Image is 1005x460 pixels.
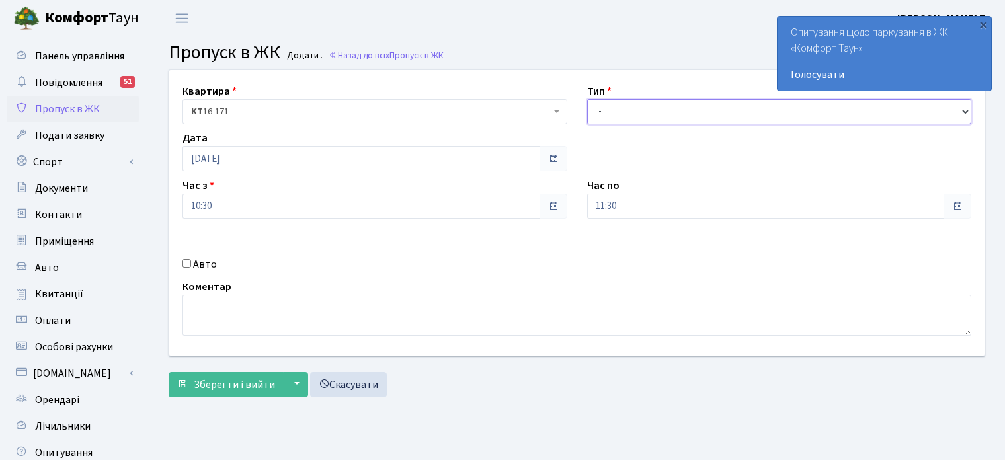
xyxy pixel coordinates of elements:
a: Документи [7,175,139,202]
a: Панель управління [7,43,139,69]
span: Орендарі [35,393,79,407]
span: Авто [35,260,59,275]
span: Документи [35,181,88,196]
span: Пропуск в ЖК [35,102,100,116]
a: Пропуск в ЖК [7,96,139,122]
label: Тип [587,83,612,99]
span: Особові рахунки [35,340,113,354]
a: [DOMAIN_NAME] [7,360,139,387]
b: Комфорт [45,7,108,28]
span: Опитування [35,445,93,460]
span: Таун [45,7,139,30]
label: Час з [182,178,214,194]
button: Переключити навігацію [165,7,198,29]
span: Повідомлення [35,75,102,90]
a: Авто [7,254,139,281]
a: Голосувати [791,67,978,83]
label: Дата [182,130,208,146]
label: Авто [193,256,217,272]
b: КТ [191,105,203,118]
span: Оплати [35,313,71,328]
a: Подати заявку [7,122,139,149]
a: Повідомлення51 [7,69,139,96]
a: Назад до всіхПропуск в ЖК [329,49,444,61]
a: Лічильники [7,413,139,440]
a: Контакти [7,202,139,228]
a: Спорт [7,149,139,175]
span: Пропуск в ЖК [389,49,444,61]
span: Контакти [35,208,82,222]
span: <b>КТ</b>&nbsp;&nbsp;&nbsp;&nbsp;16-171 [182,99,567,124]
div: 51 [120,76,135,88]
img: logo.png [13,5,40,32]
span: <b>КТ</b>&nbsp;&nbsp;&nbsp;&nbsp;16-171 [191,105,551,118]
label: Час по [587,178,620,194]
label: Коментар [182,279,231,295]
a: Особові рахунки [7,334,139,360]
small: Додати . [284,50,323,61]
button: Зберегти і вийти [169,372,284,397]
a: Орендарі [7,387,139,413]
a: [PERSON_NAME] П. [897,11,989,26]
a: Квитанції [7,281,139,307]
span: Подати заявку [35,128,104,143]
span: Лічильники [35,419,91,434]
span: Пропуск в ЖК [169,39,280,65]
span: Зберегти і вийти [194,377,275,392]
div: Опитування щодо паркування в ЖК «Комфорт Таун» [778,17,991,91]
span: Панель управління [35,49,124,63]
div: × [977,18,990,31]
label: Квартира [182,83,237,99]
a: Приміщення [7,228,139,254]
span: Квитанції [35,287,83,301]
a: Скасувати [310,372,387,397]
a: Оплати [7,307,139,334]
span: Приміщення [35,234,94,249]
